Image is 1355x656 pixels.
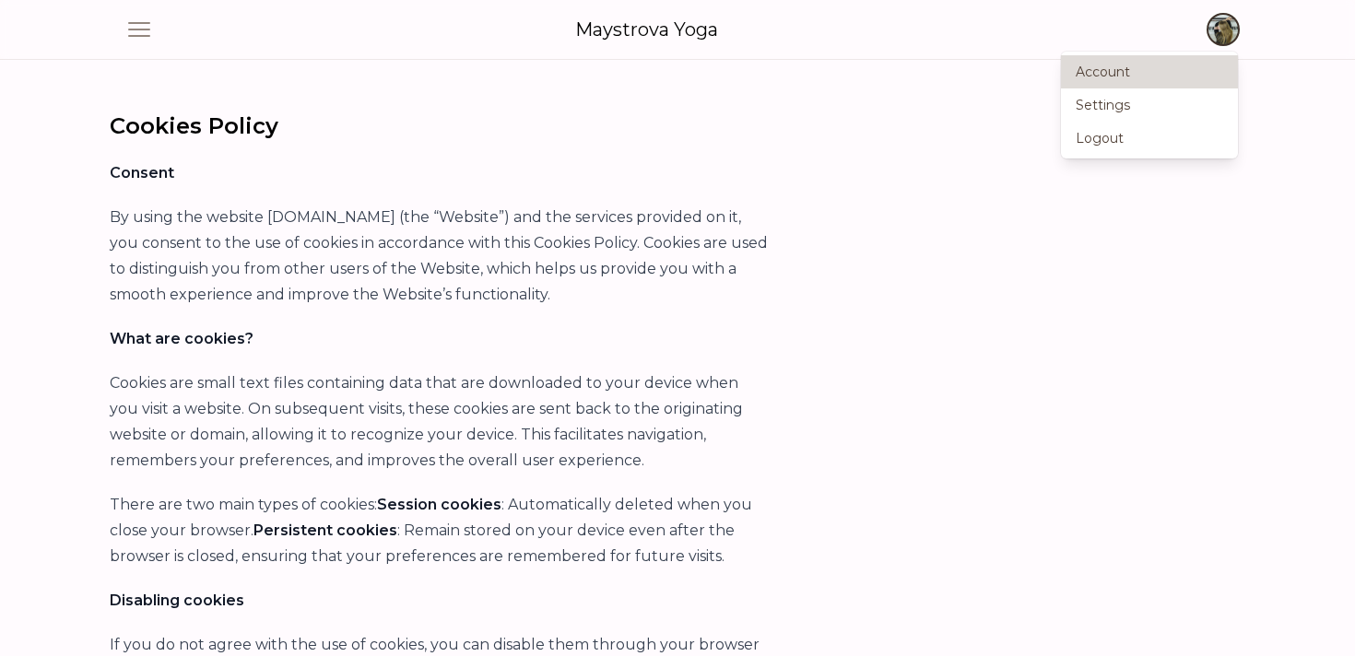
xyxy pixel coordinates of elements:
a: Logout [1061,122,1238,155]
p: By using the website [DOMAIN_NAME] (the “Website”) and the services provided on it, you consent t... [110,205,769,308]
a: Account [1061,55,1238,88]
h1: Cookies Policy [110,111,769,141]
strong: Persistent cookies [253,521,397,539]
strong: Disabling cookies [110,592,244,609]
a: Settings [1061,88,1238,122]
a: Maystrova Yoga [575,17,718,42]
strong: What are cookies? [110,330,253,347]
p: There are two main types of cookies: : Automatically deleted when you close your browser. : Remai... [110,492,769,569]
strong: Session cookies [377,496,501,513]
strong: Consent [110,164,174,182]
p: Cookies are small text files containing data that are downloaded to your device when you visit a ... [110,370,769,474]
